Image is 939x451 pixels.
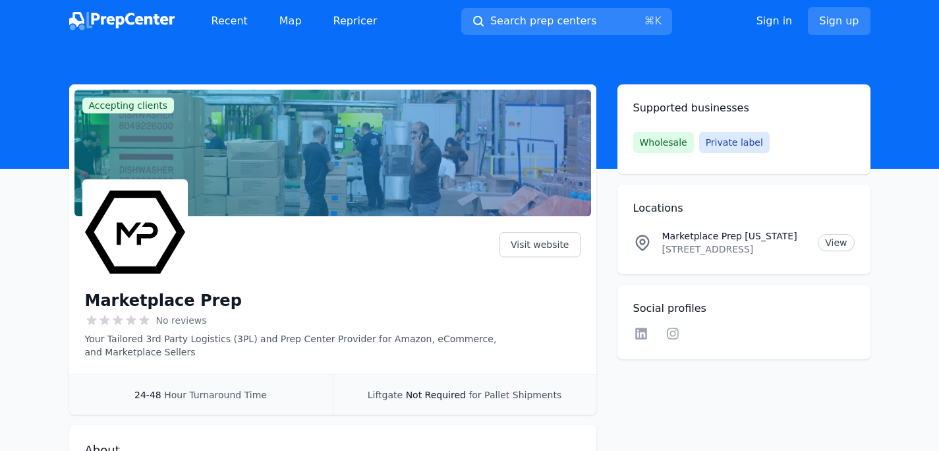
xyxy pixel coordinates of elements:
[461,8,672,35] button: Search prep centers⌘K
[164,390,267,400] span: Hour Turnaround Time
[644,15,654,27] kbd: ⌘
[756,13,793,29] a: Sign in
[818,234,854,251] a: View
[499,232,581,257] a: Visit website
[633,100,855,116] h2: Supported businesses
[85,332,499,359] p: Your Tailored 3rd Party Logistics (3PL) and Prep Center Provider for Amazon, eCommerce, and Marke...
[368,390,403,400] span: Liftgate
[406,390,466,400] span: Not Required
[699,132,770,153] span: Private label
[82,98,175,113] span: Accepting clients
[201,8,258,34] a: Recent
[633,200,855,216] h2: Locations
[69,12,175,30] img: PrepCenter
[490,13,596,29] span: Search prep centers
[662,243,808,256] p: [STREET_ADDRESS]
[633,132,694,153] span: Wholesale
[662,229,808,243] p: Marketplace Prep [US_STATE]
[134,390,161,400] span: 24-48
[469,390,561,400] span: for Pallet Shipments
[654,15,662,27] kbd: K
[85,290,242,311] h1: Marketplace Prep
[156,314,207,327] span: No reviews
[808,7,870,35] a: Sign up
[323,8,388,34] a: Repricer
[269,8,312,34] a: Map
[633,301,855,316] h2: Social profiles
[85,182,185,282] img: Marketplace Prep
